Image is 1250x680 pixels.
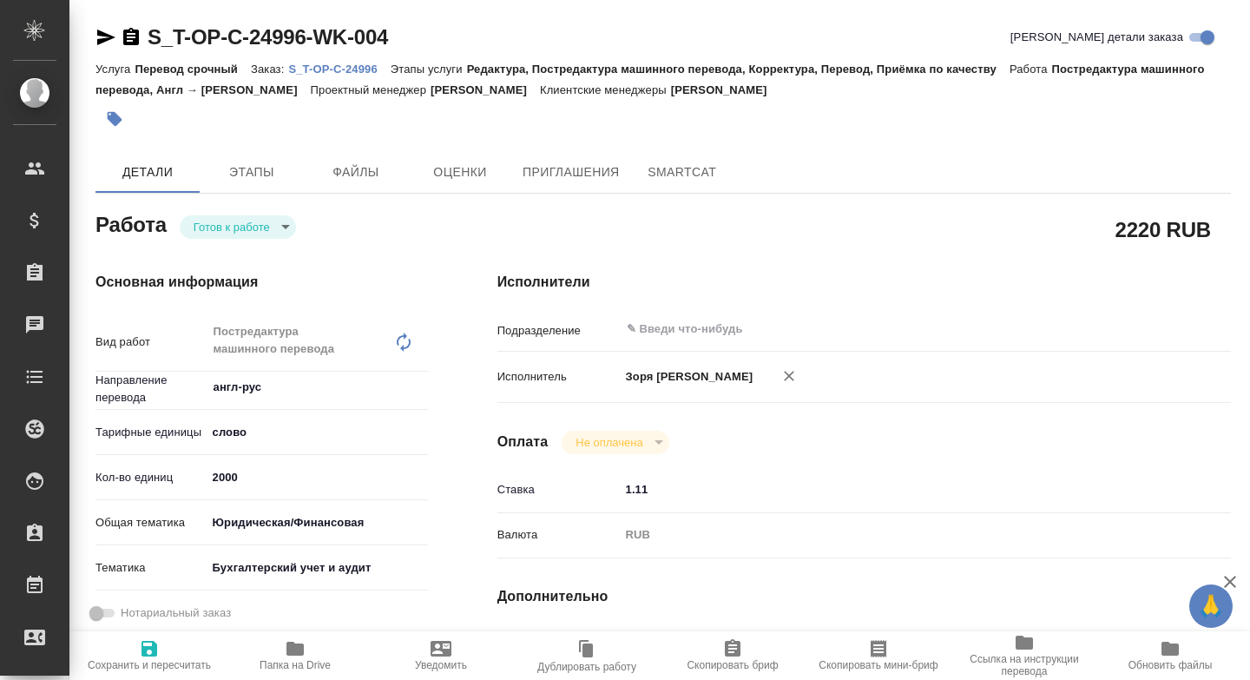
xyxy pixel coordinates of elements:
[671,83,780,96] p: [PERSON_NAME]
[1161,327,1164,331] button: Open
[540,83,671,96] p: Клиентские менеджеры
[770,357,808,395] button: Удалить исполнителя
[121,604,231,622] span: Нотариальный заказ
[620,368,753,386] p: Зоря [PERSON_NAME]
[95,559,207,577] p: Тематика
[207,508,428,538] div: Юридическая/Финансовая
[660,631,806,680] button: Скопировать бриф
[95,514,207,531] p: Общая тематика
[523,162,620,183] span: Приглашения
[806,631,951,680] button: Скопировать мини-бриф
[620,520,1170,550] div: RUB
[1010,63,1052,76] p: Работа
[76,631,222,680] button: Сохранить и пересчитать
[180,215,296,239] div: Готов к работе
[620,630,1170,655] input: Пустое поле
[497,368,620,386] p: Исполнитель
[497,432,549,452] h4: Оплата
[819,659,937,671] span: Скопировать мини-бриф
[1097,631,1243,680] button: Обновить файлы
[497,526,620,544] p: Валюта
[1196,588,1226,624] span: 🙏
[95,27,116,48] button: Скопировать ссылку для ЯМессенджера
[497,481,620,498] p: Ставка
[95,469,207,486] p: Кол-во единиц
[260,659,331,671] span: Папка на Drive
[391,63,467,76] p: Этапы услуги
[207,553,428,583] div: Бухгалтерский учет и аудит
[467,63,1010,76] p: Редактура, Постредактура машинного перевода, Корректура, Перевод, Приёмка по качеству
[431,83,540,96] p: [PERSON_NAME]
[562,431,668,454] div: Готов к работе
[497,322,620,340] p: Подразделение
[514,631,660,680] button: Дублировать работу
[418,162,502,183] span: Оценки
[687,659,778,671] span: Скопировать бриф
[625,319,1107,340] input: ✎ Введи что-нибудь
[95,272,428,293] h4: Основная информация
[95,424,207,441] p: Тарифные единицы
[207,418,428,447] div: слово
[95,100,134,138] button: Добавить тэг
[415,659,467,671] span: Уведомить
[121,27,141,48] button: Скопировать ссылку
[1128,659,1213,671] span: Обновить файлы
[537,661,636,673] span: Дублировать работу
[95,372,207,406] p: Направление перевода
[311,83,431,96] p: Проектный менеджер
[106,162,189,183] span: Детали
[95,63,135,76] p: Услуга
[368,631,514,680] button: Уведомить
[570,435,648,450] button: Не оплачена
[95,333,207,351] p: Вид работ
[95,208,167,239] h2: Работа
[951,631,1097,680] button: Ссылка на инструкции перевода
[1189,584,1233,628] button: 🙏
[620,477,1170,502] input: ✎ Введи что-нибудь
[962,653,1087,677] span: Ссылка на инструкции перевода
[497,586,1231,607] h4: Дополнительно
[188,220,275,234] button: Готов к работе
[418,386,422,389] button: Open
[148,25,388,49] a: S_T-OP-C-24996-WK-004
[210,162,293,183] span: Этапы
[207,465,428,490] input: ✎ Введи что-нибудь
[135,63,251,76] p: Перевод срочный
[497,272,1231,293] h4: Исполнители
[1115,215,1211,244] h2: 2220 RUB
[1010,29,1183,46] span: [PERSON_NAME] детали заказа
[314,162,398,183] span: Файлы
[222,631,368,680] button: Папка на Drive
[288,61,390,76] a: S_T-OP-C-24996
[288,63,390,76] p: S_T-OP-C-24996
[88,659,211,671] span: Сохранить и пересчитать
[641,162,724,183] span: SmartCat
[251,63,288,76] p: Заказ:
